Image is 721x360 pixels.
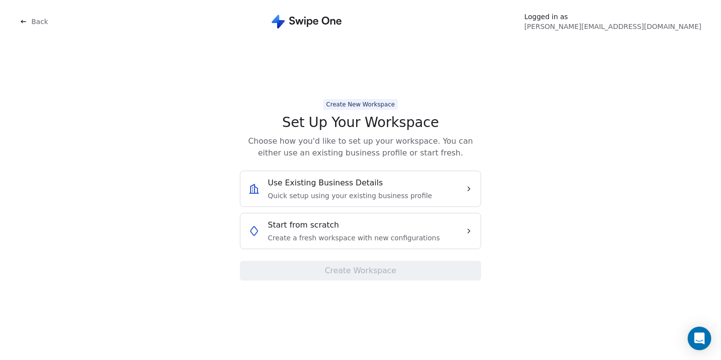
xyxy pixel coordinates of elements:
span: Start from scratch [268,219,339,231]
span: Create a fresh workspace with new configurations [268,233,440,243]
span: Quick setup using your existing business profile [268,191,432,201]
span: Back [31,17,48,26]
button: Create Workspace [240,261,481,281]
button: Start from scratchCreate a fresh workspace with new configurations [248,219,473,243]
button: Use Existing Business DetailsQuick setup using your existing business profile [248,177,473,201]
span: Use Existing Business Details [268,177,383,189]
div: Create New Workspace [326,100,395,109]
span: Choose how you'd like to set up your workspace. You can either use an existing business profile o... [240,135,481,159]
span: Logged in as [524,12,701,22]
div: Open Intercom Messenger [688,327,711,350]
span: [PERSON_NAME][EMAIL_ADDRESS][DOMAIN_NAME] [524,22,701,31]
span: Set Up Your Workspace [282,114,438,131]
